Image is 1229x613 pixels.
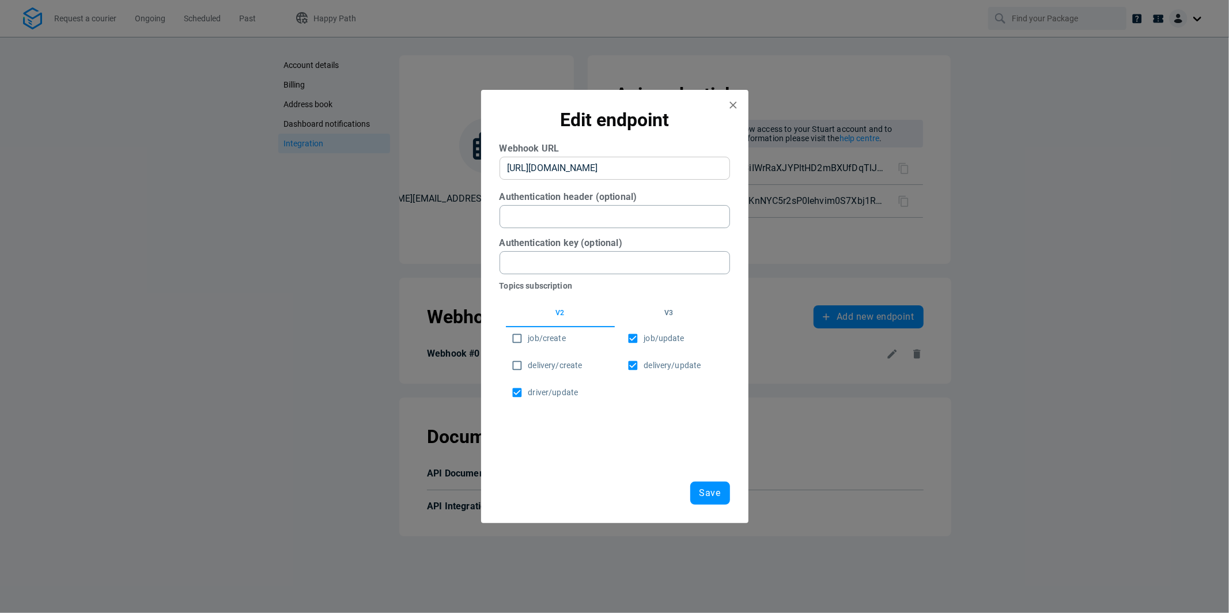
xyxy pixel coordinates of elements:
span: delivery/update [644,360,701,372]
span: Save [699,489,721,498]
h6: Authentication key (optional) [500,237,730,249]
span: delivery/create [528,360,583,372]
button: v3 [615,300,724,327]
h6: Webhook URL [500,143,730,154]
button: v2 [506,300,615,327]
h1: Edit endpoint [500,108,730,131]
span: job/update [644,332,685,345]
span: driver/update [528,387,578,399]
span: job/create [528,332,566,345]
button: close [723,94,744,116]
div: topics tabs [506,300,724,327]
h6: Authentication header (optional) [500,191,730,203]
h6: Topics subscription [500,279,730,293]
button: Save [690,482,730,505]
